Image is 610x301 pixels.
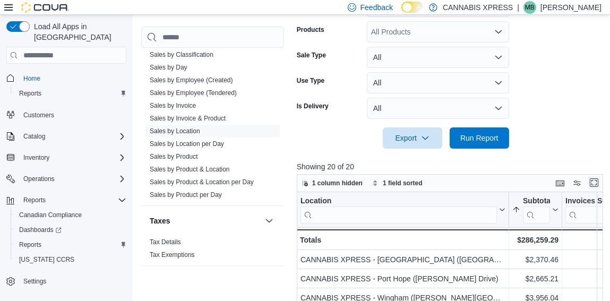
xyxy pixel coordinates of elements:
button: Enter fullscreen [588,176,600,189]
button: Reports [19,194,50,207]
span: Sales by Product [150,152,198,161]
a: Canadian Compliance [15,209,86,221]
a: Sales by Employee (Created) [150,76,233,84]
span: Inventory [19,151,126,164]
span: Reports [19,240,41,249]
a: Reports [15,238,46,251]
span: Dashboards [19,226,62,234]
button: All [367,47,509,68]
button: All [367,72,509,93]
input: Dark Mode [401,2,424,13]
div: Totals [300,234,505,246]
span: Home [19,71,126,84]
button: Catalog [19,130,49,143]
label: Use Type [297,76,324,85]
span: Customers [23,111,54,119]
span: Sales by Invoice [150,101,196,110]
button: Open list of options [494,28,503,36]
span: Canadian Compliance [15,209,126,221]
span: Reports [19,194,126,207]
img: Cova [21,2,69,13]
span: Dashboards [15,223,126,236]
span: 1 field sorted [383,179,423,187]
span: Catalog [23,132,45,141]
div: Subtotal [523,196,550,223]
div: Sales [141,23,284,205]
span: [US_STATE] CCRS [19,255,74,264]
a: Sales by Employee (Tendered) [150,89,237,97]
a: Tax Details [150,238,181,246]
span: Load All Apps in [GEOGRAPHIC_DATA] [30,21,126,42]
a: Sales by Product [150,153,198,160]
button: Location [300,196,505,223]
div: Location [300,196,497,207]
span: Washington CCRS [15,253,126,266]
button: All [367,98,509,119]
a: Sales by Classification [150,51,213,58]
a: Sales by Location [150,127,200,135]
a: Dashboards [11,222,131,237]
a: Dashboards [15,223,66,236]
button: 1 field sorted [368,177,427,190]
button: Display options [571,177,583,190]
div: Mike Barry [523,1,536,14]
a: Sales by Invoice [150,102,196,109]
span: Sales by Classification [150,50,213,59]
label: Products [297,25,324,34]
button: Reports [11,237,131,252]
a: Sales by Location per Day [150,140,224,148]
button: Taxes [150,216,261,226]
span: Operations [19,173,126,185]
span: Sales by Product & Location [150,165,230,174]
button: Inventory [2,150,131,165]
a: Sales by Product & Location per Day [150,178,254,186]
a: Sales by Product & Location [150,166,230,173]
div: CANNABIS XPRESS - Port Hope ([PERSON_NAME] Drive) [300,273,505,286]
span: Sales by Day [150,63,187,72]
button: Taxes [263,214,276,227]
a: Sales by Invoice & Product [150,115,226,122]
span: 1 column hidden [312,179,363,187]
span: Home [23,74,40,83]
div: $2,665.21 [512,273,559,286]
label: Sale Type [297,51,326,59]
button: Run Report [450,127,509,149]
div: $286,259.29 [512,234,559,246]
button: Inventory [19,151,54,164]
button: Keyboard shortcuts [554,177,566,190]
button: [US_STATE] CCRS [11,252,131,267]
a: [US_STATE] CCRS [15,253,79,266]
span: Feedback [360,2,393,13]
span: Canadian Compliance [19,211,82,219]
p: CANNABIS XPRESS [443,1,513,14]
span: Catalog [19,130,126,143]
div: Location [300,196,497,223]
span: Run Report [460,133,499,143]
button: Export [383,127,442,149]
span: Settings [19,274,126,288]
span: Sales by Invoice & Product [150,114,226,123]
a: Reports [15,87,46,100]
a: Customers [19,109,58,122]
button: Subtotal [512,196,559,223]
span: Customers [19,108,126,122]
div: CANNABIS XPRESS - [GEOGRAPHIC_DATA] ([GEOGRAPHIC_DATA]) [300,254,505,266]
button: Reports [2,193,131,208]
a: Sales by Product per Day [150,191,222,199]
p: [PERSON_NAME] [540,1,602,14]
span: Inventory [23,153,49,162]
button: Operations [2,171,131,186]
p: Showing 20 of 20 [297,161,607,172]
button: Catalog [2,129,131,144]
span: Reports [19,89,41,98]
button: Operations [19,173,59,185]
a: Sales by Day [150,64,187,71]
button: Reports [11,86,131,101]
